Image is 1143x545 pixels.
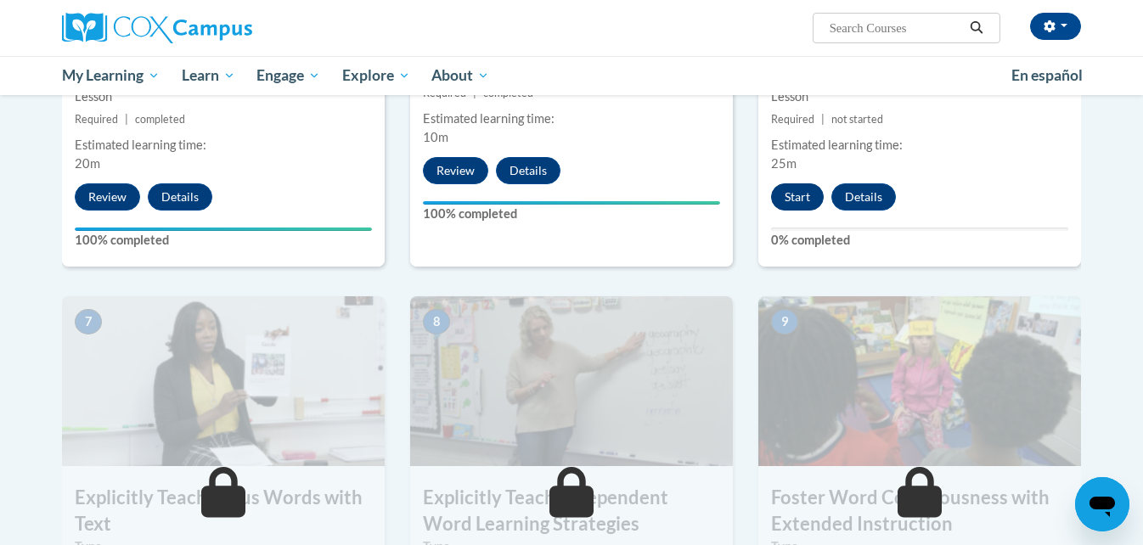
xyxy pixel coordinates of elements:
span: 10m [423,130,448,144]
a: About [421,56,501,95]
img: Course Image [758,296,1081,466]
button: Search [964,18,989,38]
span: Explore [342,65,410,86]
div: Estimated learning time: [75,136,372,155]
a: My Learning [51,56,171,95]
a: Engage [245,56,331,95]
h3: Explicitly Teach Focus Words with Text [62,485,385,537]
span: Required [75,113,118,126]
label: 0% completed [771,231,1068,250]
div: Estimated learning time: [423,110,720,128]
div: Estimated learning time: [771,136,1068,155]
input: Search Courses [828,18,964,38]
img: Course Image [410,296,733,466]
span: Learn [182,65,235,86]
span: 25m [771,156,797,171]
span: Required [771,113,814,126]
a: Explore [331,56,421,95]
button: Review [75,183,140,211]
span: | [125,113,128,126]
span: 8 [423,309,450,334]
img: Course Image [62,296,385,466]
a: Cox Campus [62,13,385,43]
label: 100% completed [75,231,372,250]
h3: Foster Word Consciousness with Extended Instruction [758,485,1081,537]
button: Details [148,183,212,211]
div: Main menu [37,56,1106,95]
iframe: Button to launch messaging window [1075,477,1129,531]
button: Details [496,157,560,184]
div: Your progress [423,201,720,205]
span: About [431,65,489,86]
h3: Explicitly Teach Independent Word Learning Strategies [410,485,733,537]
a: En español [1000,58,1094,93]
span: En español [1011,66,1083,84]
span: Engage [256,65,320,86]
div: Lesson [75,87,372,106]
button: Account Settings [1030,13,1081,40]
span: completed [135,113,185,126]
div: Your progress [75,228,372,231]
button: Start [771,183,824,211]
span: 7 [75,309,102,334]
span: | [821,113,825,126]
button: Review [423,157,488,184]
span: 20m [75,156,100,171]
a: Learn [171,56,246,95]
div: Lesson [771,87,1068,106]
label: 100% completed [423,205,720,223]
span: not started [831,113,883,126]
img: Cox Campus [62,13,252,43]
span: My Learning [62,65,160,86]
button: Details [831,183,896,211]
span: 9 [771,309,798,334]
